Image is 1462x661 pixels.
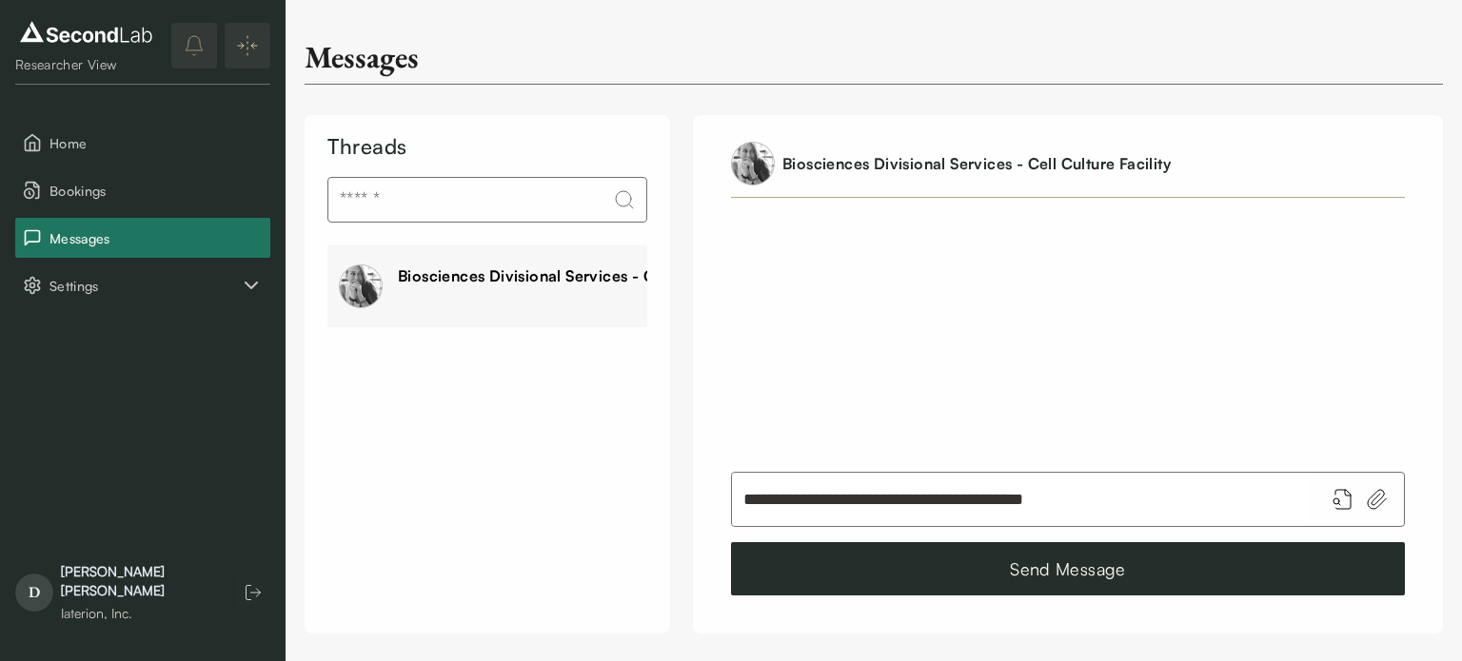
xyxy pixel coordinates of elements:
button: Settings [15,265,270,305]
button: Expand/Collapse sidebar [225,23,270,68]
img: logo [15,17,157,48]
span: D [15,574,53,612]
button: Bookings [15,170,270,210]
span: Home [49,133,263,153]
span: Settings [49,276,240,296]
div: Messages [305,38,419,76]
div: Iaterion, Inc. [61,604,217,623]
span: Messages [49,228,263,248]
div: Threads [327,130,647,162]
div: Biosciences Divisional Services - Cell Culture Facility [398,264,786,287]
img: profile image [731,142,775,185]
button: Send Message [731,542,1405,595]
button: Add booking [1332,488,1354,511]
div: Settings sub items [15,265,270,305]
button: notifications [171,23,217,68]
button: Messages [15,218,270,258]
div: Researcher View [15,55,157,74]
button: Log out [236,575,270,610]
span: Bookings [49,181,263,201]
img: profile image [339,264,383,308]
div: [PERSON_NAME] [PERSON_NAME] [61,562,217,600]
a: Biosciences Divisional Services - Cell Culture Facility [782,154,1171,173]
button: Home [15,123,270,163]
